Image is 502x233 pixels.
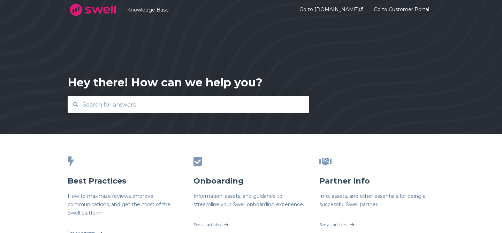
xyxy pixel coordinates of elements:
[68,1,118,18] img: company logo
[193,176,309,186] h3: Onboarding
[319,192,434,209] h6: Info, assets, and other essentials for being a successful Swell partner.
[193,214,309,232] a: See all articles
[68,157,74,166] span: 
[193,157,202,166] span: 
[127,7,279,13] a: Knowledge Base
[68,75,263,90] div: Hey there! How can we help you?
[319,157,332,166] span: 
[319,214,434,232] a: See all articles
[319,176,434,186] h3: Partner Info
[68,192,183,217] h6: How to maximize reviews, improve communications, and get the most of the Swell platform.
[78,97,299,112] input: Search for answers
[68,176,183,186] h3: Best Practices
[193,192,309,209] h6: Information, assets, and guidance to streamline your Swell onboarding experience.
